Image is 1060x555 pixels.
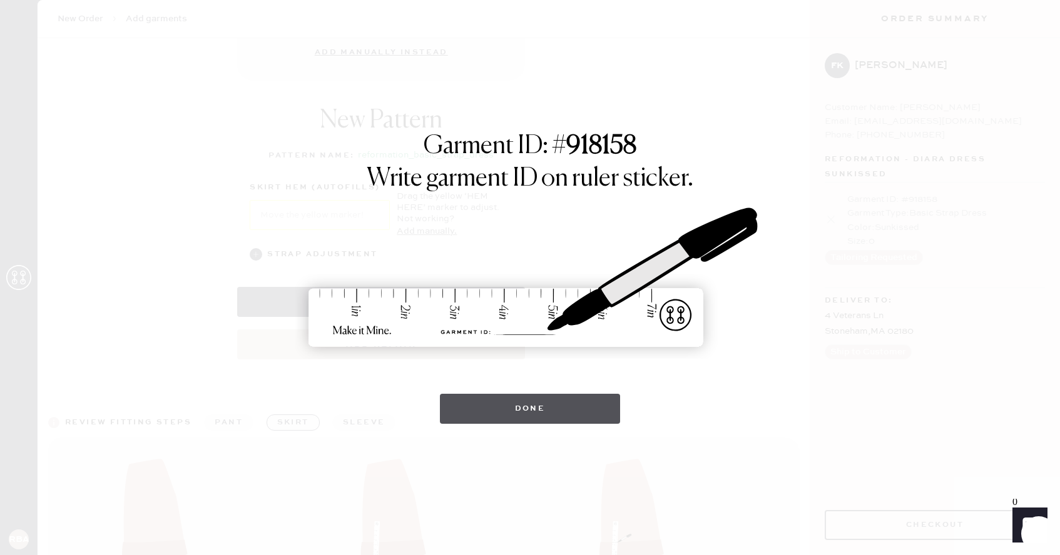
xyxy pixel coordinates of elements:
h1: Garment ID: # [424,131,636,164]
img: ruler-sticker-sharpie.svg [295,175,765,381]
button: Done [440,394,621,424]
h1: Write garment ID on ruler sticker. [367,164,693,194]
strong: 918158 [566,134,636,159]
iframe: Front Chat [1001,499,1054,552]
